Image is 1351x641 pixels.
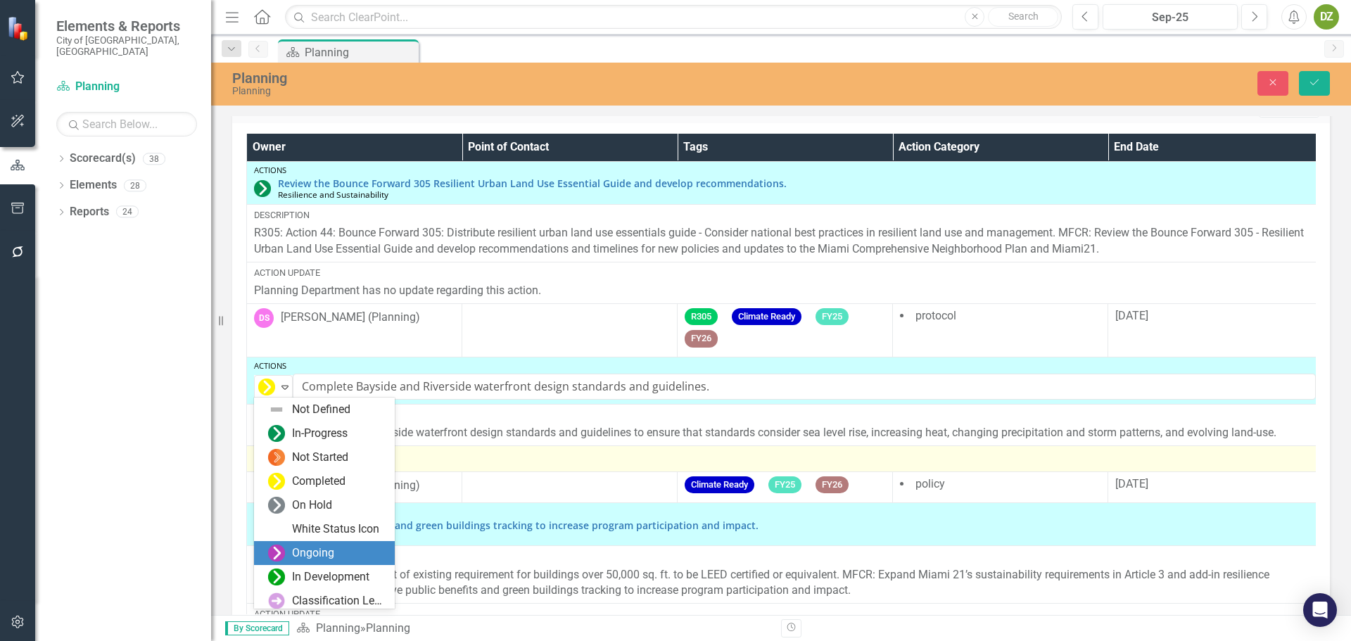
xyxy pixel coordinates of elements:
[254,267,1316,279] div: Action Update
[116,206,139,218] div: 24
[254,283,1316,299] p: Planning Department has no update regarding this action.
[292,497,332,514] div: On Hold
[254,608,1316,621] div: Action Update
[1108,9,1233,26] div: Sep-25
[254,550,1316,563] div: Description
[268,425,285,442] img: In-Progress
[268,592,285,609] img: Classification Level One
[268,521,285,538] img: White Status Icon
[254,568,1269,597] span: MFCR: Increase enforcement of existing requirement for buildings over 50,000 sq. ft. to be LEED c...
[988,7,1058,27] button: Search
[56,112,197,137] input: Search Below...
[254,362,1316,370] div: Actions
[768,476,801,494] span: FY25
[293,374,1316,400] input: Name
[254,166,1316,174] div: Actions
[268,401,285,418] img: Not Defined
[124,179,146,191] div: 28
[254,180,271,197] img: In-Progress
[292,545,334,561] div: Ongoing
[1303,593,1337,627] div: Open Intercom Messenger
[278,178,1316,189] a: Review the Bounce Forward 305 Resilient Urban Land Use Essential Guide and develop recommendations.
[268,473,285,490] img: Completed
[1103,4,1238,30] button: Sep-25
[254,409,1316,421] div: Description
[258,379,275,395] img: Completed
[685,476,754,494] span: Climate Ready
[254,226,1304,255] span: R305: Action 44: Bounce Forward 305: Distribute resilient urban land use essentials guide - Consi...
[254,450,1316,463] div: Action Update
[56,34,197,58] small: City of [GEOGRAPHIC_DATA], [GEOGRAPHIC_DATA]
[56,79,197,95] a: Planning
[292,402,350,418] div: Not Defined
[685,330,718,348] span: FY26
[305,44,415,61] div: Planning
[254,507,1316,516] div: Actions
[268,569,285,585] img: In Development
[278,189,388,200] span: Resilience and Sustainability
[292,426,348,442] div: In-Progress
[278,520,1316,531] a: Improve public benefits and green buildings tracking to increase program participation and impact.
[292,569,369,585] div: In Development
[1115,309,1148,322] span: [DATE]
[316,621,360,635] a: Planning
[70,177,117,193] a: Elements
[1008,11,1039,22] span: Search
[685,308,718,326] span: R305
[292,450,348,466] div: Not Started
[296,621,770,637] div: »
[70,204,109,220] a: Reports
[281,310,420,326] div: [PERSON_NAME] (Planning)
[285,5,1062,30] input: Search ClearPoint...
[292,593,386,609] div: Classification Level One
[7,15,32,40] img: ClearPoint Strategy
[254,209,1316,222] div: Description
[254,426,1276,439] span: Complete Bayside and Riverside waterfront design standards and guidelines to ensure that standard...
[56,18,197,34] span: Elements & Reports
[232,70,848,86] div: Planning
[225,621,289,635] span: By Scorecard
[915,477,945,490] span: policy
[292,474,345,490] div: Completed
[1115,477,1148,490] span: [DATE]
[732,308,801,326] span: Climate Ready
[143,153,165,165] div: 38
[366,621,410,635] div: Planning
[70,151,136,167] a: Scorecard(s)
[268,497,285,514] img: On Hold
[816,308,849,326] span: FY25
[268,545,285,561] img: Ongoing
[292,521,379,538] div: White Status Icon
[915,309,956,322] span: protocol
[816,476,849,494] span: FY26
[254,308,274,328] div: DS
[232,86,848,96] div: Planning
[268,449,285,466] img: Not Started
[1314,4,1339,30] button: DZ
